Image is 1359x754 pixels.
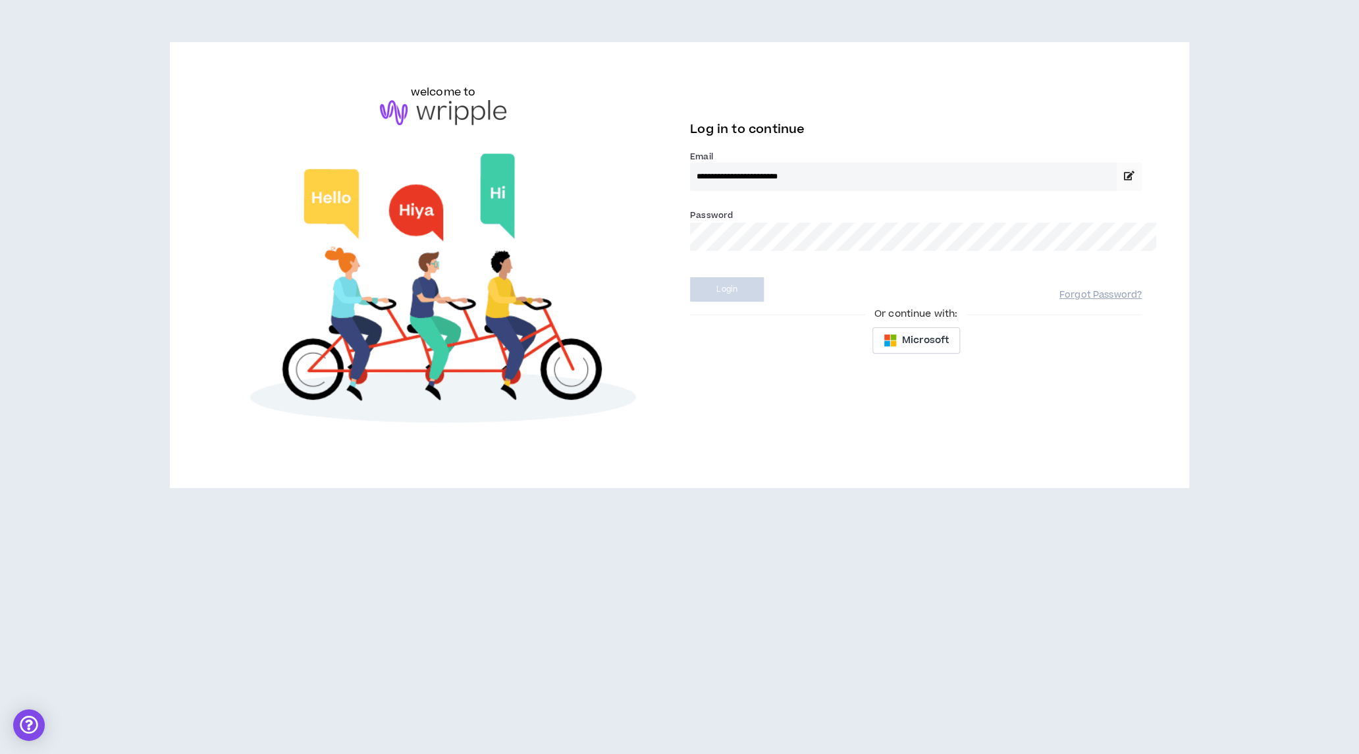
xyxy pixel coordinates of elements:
[902,333,949,348] span: Microsoft
[13,709,45,741] div: Open Intercom Messenger
[690,151,1142,163] label: Email
[411,84,476,100] h6: welcome to
[217,138,669,446] img: Welcome to Wripple
[690,209,733,221] label: Password
[690,121,805,138] span: Log in to continue
[380,100,506,125] img: logo-brand.png
[872,327,960,354] button: Microsoft
[690,277,764,302] button: Login
[1059,289,1142,302] a: Forgot Password?
[865,307,967,321] span: Or continue with:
